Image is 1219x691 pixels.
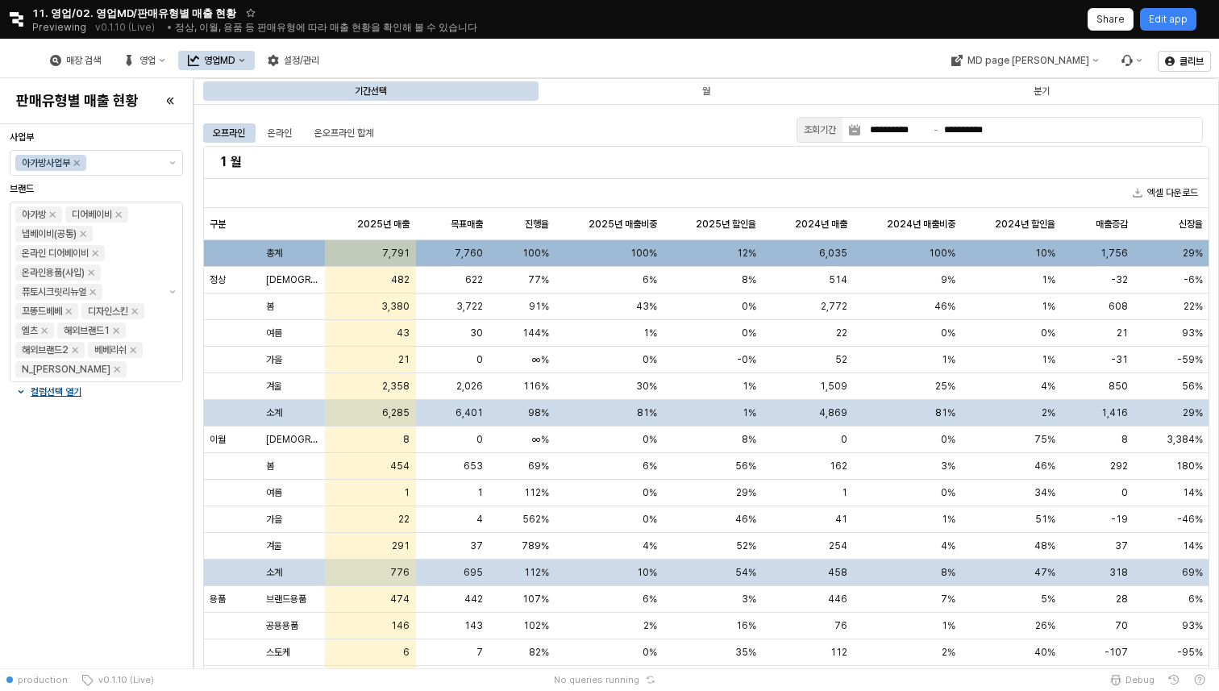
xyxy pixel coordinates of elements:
[935,380,955,393] span: 25%
[1184,273,1203,286] span: -6%
[935,406,955,419] span: 81%
[1103,668,1161,691] button: Debug
[94,342,127,358] div: 베베리쉬
[382,380,410,393] span: 2,358
[643,675,659,685] button: Reset app state
[636,380,657,393] span: 30%
[1109,300,1128,313] span: 608
[941,51,1108,70] button: MD page [PERSON_NAME]
[66,55,101,66] div: 매장 검색
[243,5,259,21] button: Add app to favorites
[522,513,549,526] span: 562%
[643,646,657,659] span: 0%
[1110,460,1128,472] span: 292
[32,5,236,21] span: 11. 영업/02. 영업MD/판매유형별 매출 현황
[266,619,298,632] span: 공용용품
[88,303,128,319] div: 디자인스킨
[643,593,657,606] span: 6%
[942,619,955,632] span: 1%
[736,486,756,499] span: 29%
[643,433,657,446] span: 0%
[355,81,387,101] div: 기간선택
[31,385,81,398] p: 컬럼선택 열기
[130,347,136,353] div: Remove 베베리쉬
[455,247,483,260] span: 7,760
[404,486,410,499] span: 1
[382,406,410,419] span: 6,285
[16,93,139,109] h4: 판매유형별 매출 현황
[529,646,549,659] span: 82%
[643,486,657,499] span: 0%
[22,226,77,242] div: 냅베이비(공통)
[1183,406,1203,419] span: 29%
[1042,300,1055,313] span: 1%
[266,380,282,393] span: 겨울
[22,361,110,377] div: N_[PERSON_NAME]
[175,21,477,33] span: 정상, 이월, 용품 등 판매유형에 따라 매출 현황을 확인해 볼 수 있습니다
[72,206,112,223] div: 디어베이비
[967,55,1088,66] div: MD page [PERSON_NAME]
[941,566,955,579] span: 8%
[696,218,756,231] span: 2025년 할인율
[1188,593,1203,606] span: 6%
[266,646,290,659] span: 스토케
[1183,486,1203,499] span: 14%
[163,202,182,381] button: 제안 사항 표시
[205,81,537,101] div: 기간선택
[451,218,483,231] span: 목표매출
[942,646,955,659] span: 2%
[1042,273,1055,286] span: 1%
[1096,218,1128,231] span: 매출증감
[476,646,483,659] span: 7
[742,273,756,286] span: 8%
[16,385,177,398] button: 컬럼선택 열기
[476,353,483,366] span: 0
[49,211,56,218] div: Remove 아가방
[1176,460,1203,472] span: 180%
[1182,566,1203,579] span: 69%
[525,218,549,231] span: 진행율
[464,566,483,579] span: 695
[80,231,86,237] div: Remove 냅베이비(공통)
[114,51,175,70] button: 영업
[391,273,410,286] span: 482
[1034,486,1055,499] span: 34%
[842,486,847,499] span: 1
[314,123,373,143] div: 온오프라인 합계
[1034,433,1055,446] span: 75%
[524,566,549,579] span: 112%
[1088,8,1134,31] button: Share app
[10,183,34,194] span: 브랜드
[1177,513,1203,526] span: -46%
[92,250,98,256] div: Remove 온라인 디어베이비
[835,353,847,366] span: 52
[522,593,549,606] span: 107%
[204,55,235,66] div: 영업MD
[266,566,282,579] span: 소계
[941,539,955,552] span: 4%
[737,247,756,260] span: 12%
[1041,593,1055,606] span: 5%
[643,273,657,286] span: 6%
[1182,619,1203,632] span: 93%
[382,247,410,260] span: 7,791
[266,433,318,446] span: [DEMOGRAPHIC_DATA]
[830,646,847,659] span: 112
[523,619,549,632] span: 102%
[1125,673,1155,686] span: Debug
[266,539,282,552] span: 겨울
[1182,327,1203,339] span: 93%
[735,513,756,526] span: 46%
[736,539,756,552] span: 52%
[836,327,847,339] span: 22
[390,460,410,472] span: 454
[995,218,1055,231] span: 2024년 할인율
[1177,353,1203,366] span: -59%
[743,406,756,419] span: 1%
[390,593,410,606] span: 474
[266,593,306,606] span: 브랜드용품
[523,380,549,393] span: 116%
[742,433,756,446] span: 8%
[743,380,756,393] span: 1%
[643,327,657,339] span: 1%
